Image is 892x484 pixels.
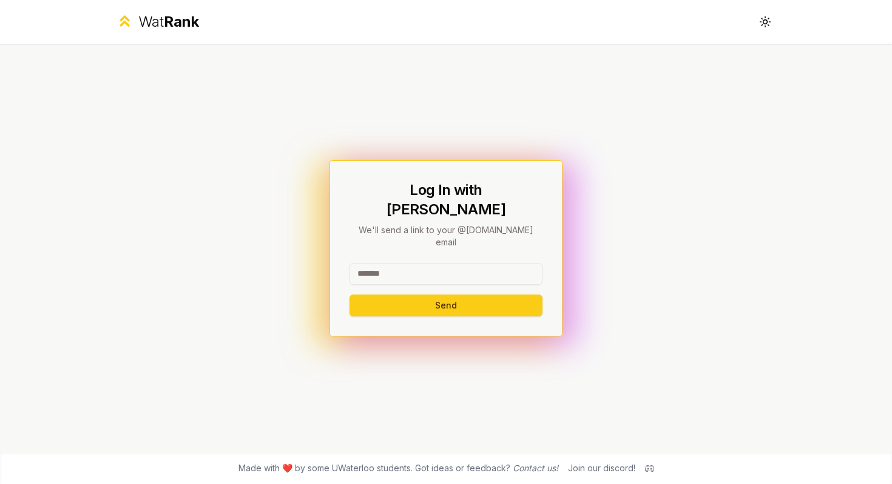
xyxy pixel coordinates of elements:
p: We'll send a link to your @[DOMAIN_NAME] email [350,224,542,248]
span: Rank [164,13,199,30]
a: WatRank [116,12,199,32]
div: Wat [138,12,199,32]
span: Made with ❤️ by some UWaterloo students. Got ideas or feedback? [238,462,558,474]
button: Send [350,295,542,316]
a: Contact us! [513,463,558,473]
h1: Log In with [PERSON_NAME] [350,180,542,219]
div: Join our discord! [568,462,635,474]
